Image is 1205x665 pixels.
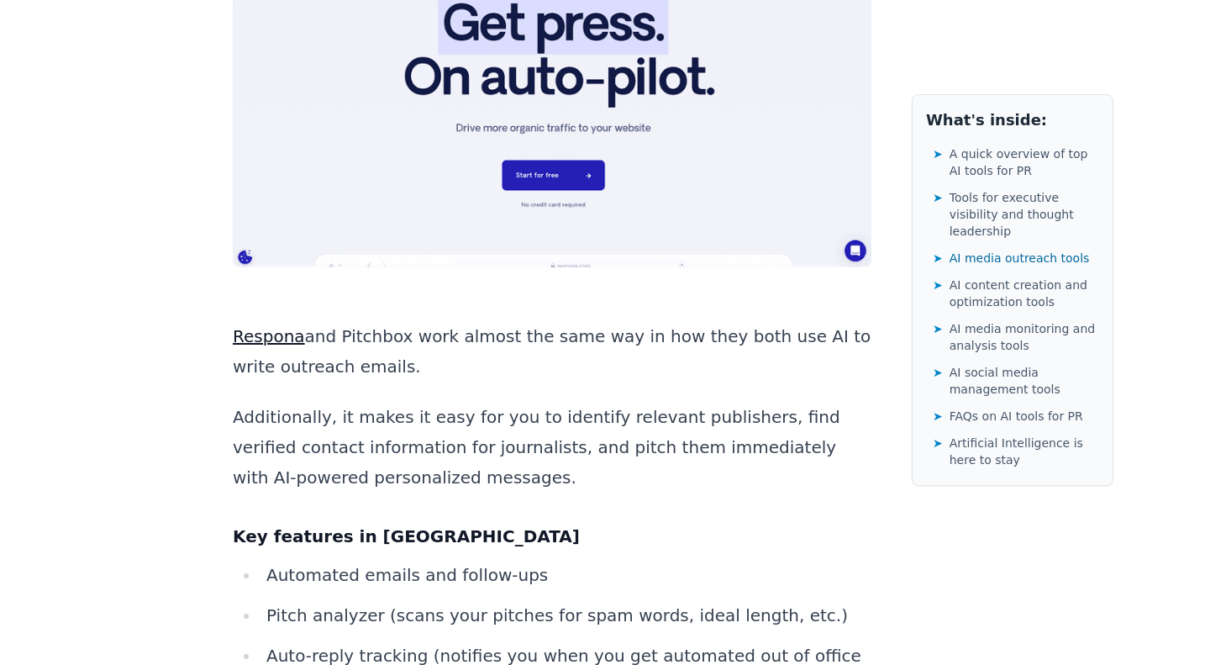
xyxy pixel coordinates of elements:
[933,431,1099,472] a: ➤Artificial Intelligence is here to stay
[933,364,943,381] span: ➤
[926,108,1099,132] h2: What's inside:
[950,145,1099,179] span: A quick overview of top AI tools for PR
[933,404,1099,428] a: ➤FAQs on AI tools for PR
[933,189,943,206] span: ➤
[950,277,1099,310] span: AI content creation and optimization tools
[933,277,943,293] span: ➤
[260,600,871,631] li: Pitch analyzer (scans your pitches for spam words, ideal length, etc.)
[233,321,871,382] p: and Pitchbox work almost the same way in how they both use AI to write outreach emails.
[950,364,1099,398] span: AI social media management tools
[933,361,1099,401] a: ➤AI social media management tools
[933,142,1099,182] a: ➤A quick overview of top AI tools for PR
[933,320,943,337] span: ➤
[233,326,305,346] a: Respona
[233,402,871,493] p: Additionally, it makes it easy for you to identify relevant publishers, find verified contact inf...
[933,246,1099,270] a: ➤AI media outreach tools
[233,526,580,546] strong: Key features in [GEOGRAPHIC_DATA]
[933,273,1099,314] a: ➤AI content creation and optimization tools
[933,317,1099,357] a: ➤AI media monitoring and analysis tools
[260,560,871,590] li: Automated emails and follow-ups
[950,435,1099,468] span: Artificial Intelligence is here to stay
[933,186,1099,243] a: ➤Tools for executive visibility and thought leadership
[933,435,943,451] span: ➤
[950,250,1090,267] span: AI media outreach tools
[950,408,1083,425] span: FAQs on AI tools for PR
[933,250,943,267] span: ➤
[933,145,943,162] span: ➤
[950,189,1099,240] span: Tools for executive visibility and thought leadership
[933,408,943,425] span: ➤
[950,320,1099,354] span: AI media monitoring and analysis tools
